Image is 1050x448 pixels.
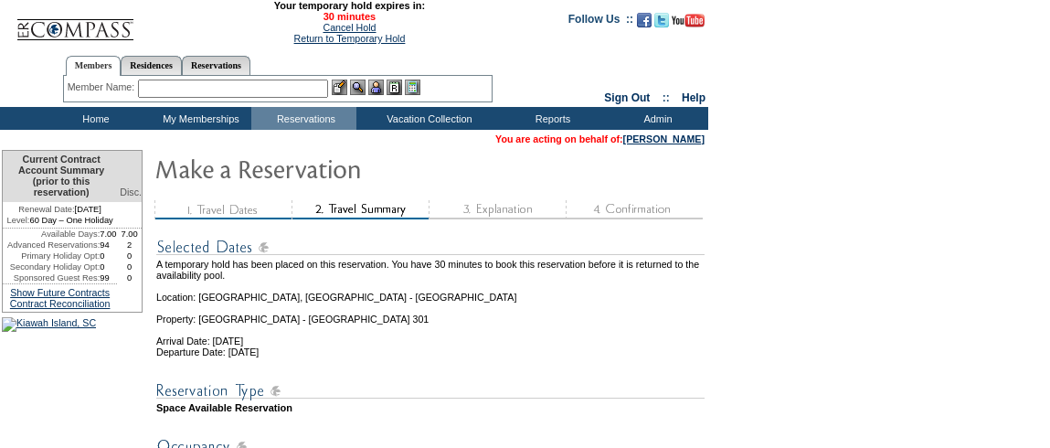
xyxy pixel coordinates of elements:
[100,229,117,240] td: 7.00
[156,259,705,281] td: A temporary hold has been placed on this reservation. You have 30 minutes to book this reservatio...
[3,151,117,202] td: Current Contract Account Summary (prior to this reservation)
[100,240,117,251] td: 94
[156,379,705,402] img: subTtlResType.gif
[117,229,142,240] td: 7.00
[495,133,705,144] span: You are acting on behalf of:
[100,261,117,272] td: 0
[16,4,134,41] img: Compass Home
[654,13,669,27] img: Follow us on Twitter
[156,281,705,303] td: Location: [GEOGRAPHIC_DATA], [GEOGRAPHIC_DATA] - [GEOGRAPHIC_DATA]
[156,303,705,325] td: Property: [GEOGRAPHIC_DATA] - [GEOGRAPHIC_DATA] 301
[3,240,100,251] td: Advanced Reservations:
[368,80,384,95] img: Impersonate
[405,80,420,95] img: b_calculator.gif
[498,107,603,130] td: Reports
[603,107,708,130] td: Admin
[566,200,703,219] img: step4_state1.gif
[156,325,705,347] td: Arrival Date: [DATE]
[117,261,142,272] td: 0
[654,18,669,29] a: Follow us on Twitter
[637,13,652,27] img: Become our fan on Facebook
[292,200,429,219] img: step2_state2.gif
[3,202,117,215] td: [DATE]
[156,402,705,413] td: Space Available Reservation
[251,107,356,130] td: Reservations
[100,272,117,283] td: 99
[387,80,402,95] img: Reservations
[18,204,74,215] span: Renewal Date:
[637,18,652,29] a: Become our fan on Facebook
[2,317,96,332] img: Kiawah Island, SC
[682,91,705,104] a: Help
[294,33,406,44] a: Return to Temporary Hold
[154,200,292,219] img: step1_state3.gif
[623,133,705,144] a: [PERSON_NAME]
[3,229,100,240] td: Available Days:
[182,56,250,75] a: Reservations
[154,150,520,187] img: Make Reservation
[7,215,30,226] span: Level:
[121,56,182,75] a: Residences
[429,200,566,219] img: step3_state1.gif
[146,107,251,130] td: My Memberships
[568,11,633,33] td: Follow Us ::
[156,236,705,259] img: subTtlSelectedDates.gif
[66,56,122,76] a: Members
[10,287,110,298] a: Show Future Contracts
[332,80,347,95] img: b_edit.gif
[356,107,498,130] td: Vacation Collection
[3,215,117,229] td: 60 Day – One Holiday
[117,240,142,251] td: 2
[672,18,705,29] a: Subscribe to our YouTube Channel
[604,91,650,104] a: Sign Out
[117,272,142,283] td: 0
[323,22,376,33] a: Cancel Hold
[3,272,100,283] td: Sponsored Guest Res:
[120,187,142,197] span: Disc.
[672,14,705,27] img: Subscribe to our YouTube Channel
[143,11,555,22] span: 30 minutes
[3,261,100,272] td: Secondary Holiday Opt:
[663,91,670,104] span: ::
[156,347,705,357] td: Departure Date: [DATE]
[350,80,366,95] img: View
[10,298,111,309] a: Contract Reconciliation
[3,251,100,261] td: Primary Holiday Opt:
[41,107,146,130] td: Home
[68,80,138,95] div: Member Name:
[100,251,117,261] td: 0
[117,251,142,261] td: 0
